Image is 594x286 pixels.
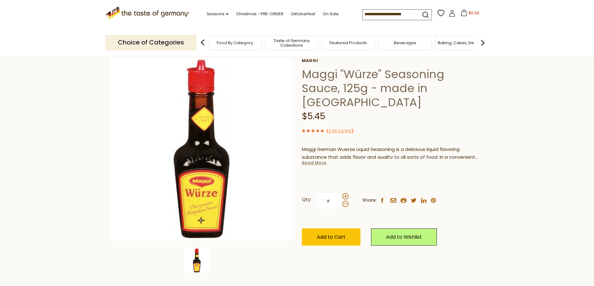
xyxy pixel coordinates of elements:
[302,196,311,204] strong: Qty:
[267,38,316,48] a: Taste of Germany Collections
[438,40,486,45] a: Baking, Cakes, Desserts
[302,228,360,246] button: Add to Cart
[105,35,196,50] p: Choice of Categories
[317,233,345,241] span: Add to Cart
[394,40,416,45] a: Beverages
[184,248,209,273] img: Maggi Wuerze Liquid Seasoning (imported from Germany)
[302,67,484,109] h1: Maggi "Würze" Seasoning Sauce, 125g - made in [GEOGRAPHIC_DATA]
[196,36,209,49] img: previous arrow
[371,228,437,246] a: Add to Wishlist
[302,160,326,166] a: Read More
[323,11,339,17] a: On Sale
[326,128,354,134] span: ( )
[362,196,377,204] span: Share:
[207,11,229,17] a: Seasons
[302,146,484,161] p: Maggi German Wuerze Liquid Seasoning is a delicious liquid flavoring substance that adds flavor a...
[236,11,283,17] a: Christmas - PRE-ORDER
[302,110,325,122] span: $5.45
[110,58,292,240] img: Maggi Wuerze Liquid Seasoning (imported from Germany)
[291,11,315,17] a: Oktoberfest
[457,9,483,19] button: $0.00
[469,10,479,16] span: $0.00
[316,192,341,209] input: Qty:
[328,128,352,134] a: 2 Reviews
[476,36,489,49] img: next arrow
[330,40,367,45] a: Featured Products
[217,40,253,45] a: Food By Category
[302,58,484,63] a: Maggi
